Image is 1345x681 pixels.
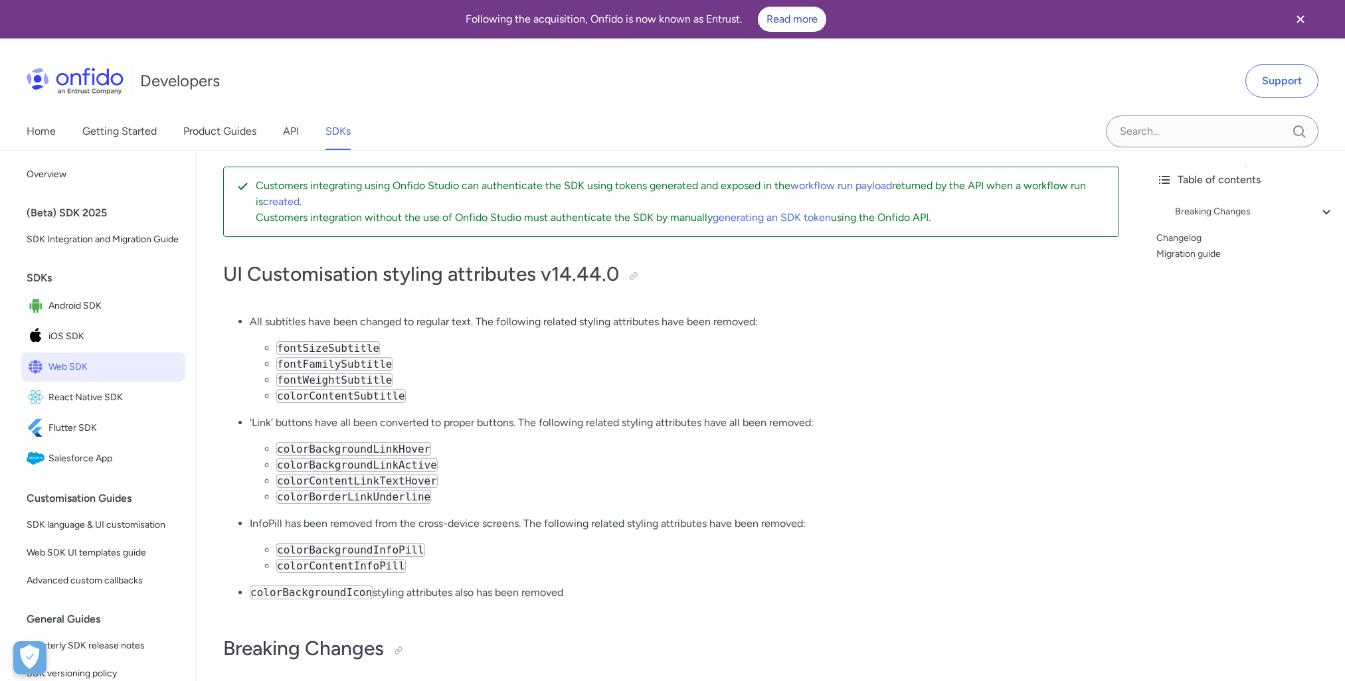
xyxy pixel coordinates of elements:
[21,414,185,443] a: IconFlutter SDKFlutter SDK
[140,70,220,92] h1: Developers
[82,113,157,150] a: Getting Started
[21,291,185,321] a: IconAndroid SDKAndroid SDK
[16,7,1276,32] div: Following the acquisition, Onfido is now known as Entrust.
[27,573,180,589] span: Advanced custom callbacks
[27,545,180,561] span: Web SDK UI templates guide
[13,641,46,674] div: Cookie Preferences
[256,178,1108,210] p: Customers integrating using Onfido Studio can authenticate the SDK using tokens generated and exp...
[48,388,180,407] span: React Native SDK
[1175,204,1334,220] a: Breaking Changes
[27,638,180,654] span: Quarterly SDK release notes
[325,113,351,150] a: SDKs
[283,113,299,150] a: API
[250,314,1119,330] p: All subtitles have been changed to regular text. The following related styling attributes have be...
[21,567,185,594] a: Advanced custom callbacks
[1276,3,1325,36] button: Close banner
[1156,246,1334,262] a: Migration guide
[250,585,373,599] code: colorBackgroundIcon
[27,517,180,533] span: SDK language & UI customisation
[276,543,425,557] code: colorBackgroundInfoPill
[1156,230,1334,246] a: Changelog
[758,7,826,32] a: Read more
[250,585,1119,601] p: styling attributes also has been removed
[27,388,48,407] img: IconReact Native SDK
[27,449,48,468] img: IconSalesforce App
[48,297,180,315] span: Android SDK
[276,442,431,456] code: colorBackgroundLinkHover
[21,161,185,188] a: Overview
[48,358,180,376] span: Web SDK
[27,297,48,315] img: IconAndroid SDK
[276,458,438,472] code: colorBackgroundLinkActive
[27,68,124,94] img: Onfido Logo
[21,322,185,351] a: IconiOS SDKiOS SDK
[276,373,393,387] code: fontWeightSubtitle
[27,113,56,150] a: Home
[21,512,185,538] a: SDK language & UI customisation
[48,327,180,346] span: iOS SDK
[276,389,406,403] code: colorContentSubtitle
[27,358,48,376] img: IconWeb SDK
[27,419,48,437] img: IconFlutter SDK
[27,327,48,346] img: IconiOS SDK
[256,210,1108,226] p: Customers integration without the use of Onfido Studio must authenticate the SDK by manually usin...
[48,449,180,468] span: Salesforce App
[21,226,185,253] a: SDK Integration and Migration Guide
[27,485,191,512] div: Customisation Guides
[276,357,393,371] code: fontFamilySubtitle
[1106,115,1318,147] input: Onfido search input field
[250,516,1119,532] p: InfoPill has been removed from the cross-device screens. The following related styling attributes...
[27,232,180,248] span: SDK Integration and Migration Guide
[1245,64,1318,98] a: Support
[276,474,438,488] code: colorContentLinkTextHover
[27,265,191,291] div: SDKs
[21,633,185,659] a: Quarterly SDK release notes
[263,195,300,208] a: created
[1156,172,1334,188] div: Table of contents
[713,211,831,224] a: generating an SDK token
[27,200,191,226] div: (Beta) SDK 2025
[790,179,892,192] a: workflow run payload
[21,444,185,473] a: IconSalesforce AppSalesforce App
[276,559,406,573] code: colorContentInfoPill
[1293,11,1308,27] svg: Close banner
[27,167,180,183] span: Overview
[223,261,1119,287] h1: UI Customisation styling attributes v14.44.0
[276,341,380,355] code: fontSizeSubtitle
[21,540,185,566] a: Web SDK UI templates guide
[21,383,185,412] a: IconReact Native SDKReact Native SDK
[13,641,46,674] button: Open Preferences
[183,113,256,150] a: Product Guides
[27,606,191,633] div: General Guides
[48,419,180,437] span: Flutter SDK
[223,635,1119,662] h1: Breaking Changes
[21,352,185,382] a: IconWeb SDKWeb SDK
[250,415,1119,431] p: ‘Link’ buttons have all been converted to proper buttons. The following related styling attribute...
[276,490,431,504] code: colorBorderLinkUnderline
